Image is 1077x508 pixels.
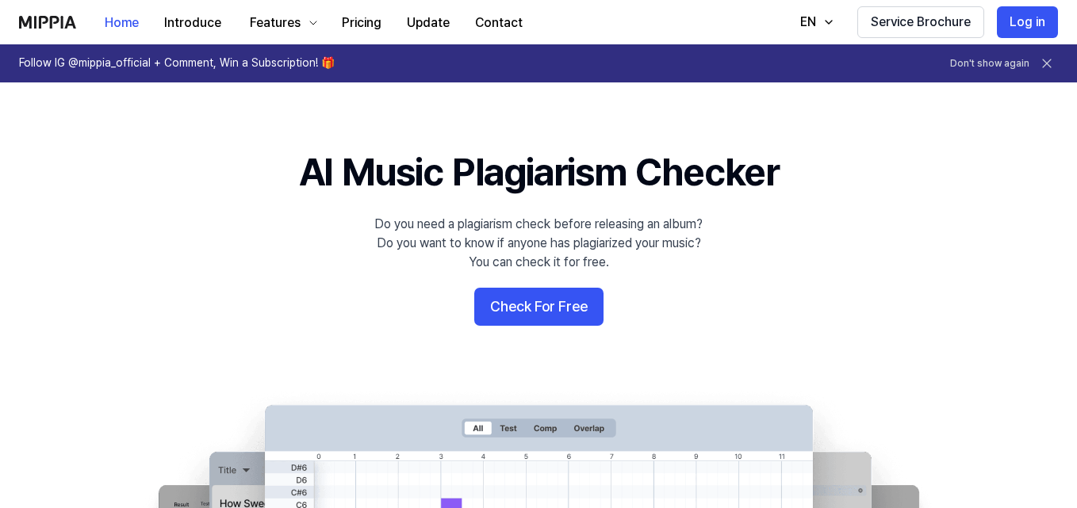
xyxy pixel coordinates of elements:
button: Home [92,7,151,39]
button: EN [784,6,845,38]
a: Update [394,1,462,44]
button: Pricing [329,7,394,39]
h1: AI Music Plagiarism Checker [299,146,779,199]
button: Don't show again [950,57,1029,71]
button: Update [394,7,462,39]
div: EN [797,13,819,32]
button: Features [234,7,329,39]
img: logo [19,16,76,29]
button: Check For Free [474,288,604,326]
button: Contact [462,7,535,39]
button: Introduce [151,7,234,39]
h1: Follow IG @mippia_official + Comment, Win a Subscription! 🎁 [19,55,335,71]
button: Service Brochure [857,6,984,38]
button: Log in [997,6,1058,38]
div: Do you need a plagiarism check before releasing an album? Do you want to know if anyone has plagi... [374,215,703,272]
div: Features [247,13,304,32]
a: Home [92,1,151,44]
